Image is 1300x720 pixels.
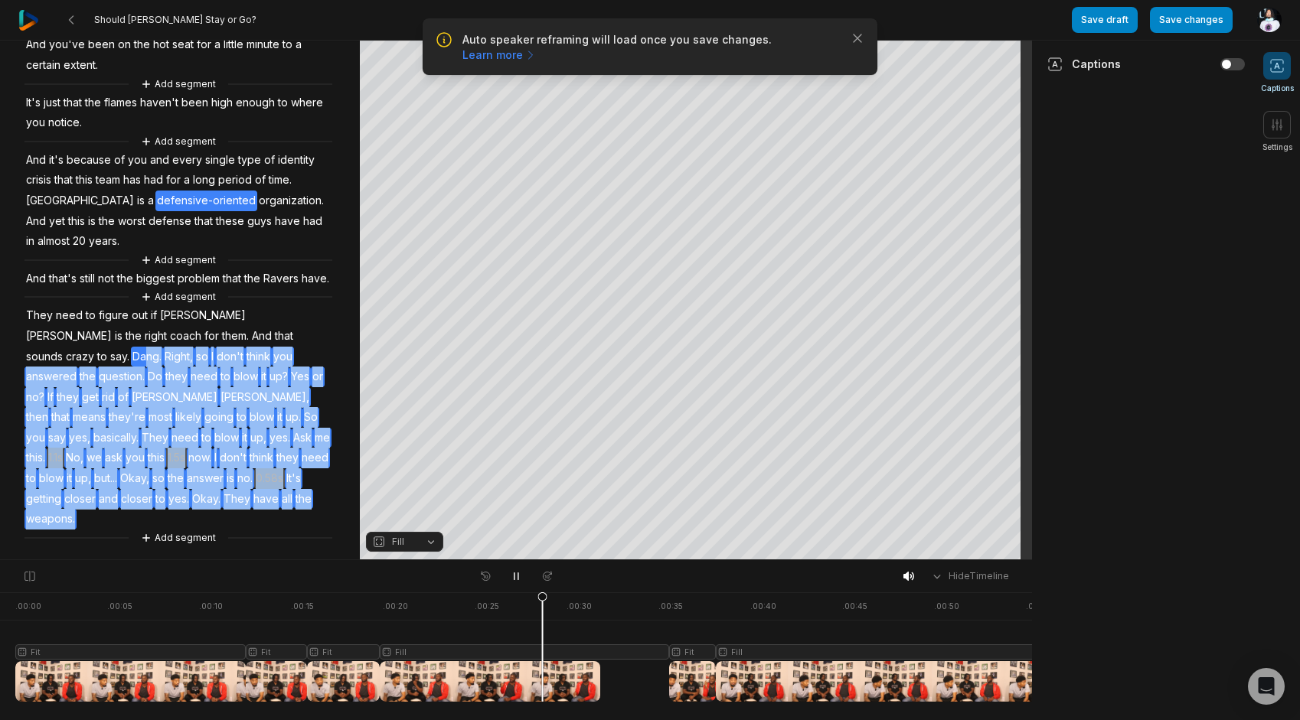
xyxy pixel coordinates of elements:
span: a [146,191,155,211]
span: right [143,326,168,347]
span: means [71,407,107,428]
span: to [281,34,294,55]
span: now. [187,448,213,468]
span: have [252,489,280,510]
span: little [222,34,245,55]
span: team [94,170,122,191]
span: the [132,34,152,55]
span: it [260,367,268,387]
span: sounds [24,347,64,367]
span: is [136,191,146,211]
span: we [85,448,103,468]
span: or [311,367,325,387]
span: crazy [64,347,96,367]
span: Ask [292,428,313,448]
span: long [191,170,217,191]
p: Auto speaker reframing will load once you save changes. [462,32,838,63]
span: that [193,211,214,232]
span: they [55,387,80,408]
span: that [221,269,243,289]
span: need [300,448,330,468]
span: think [248,448,275,468]
div: Captions [1047,56,1121,72]
span: They [140,428,170,448]
span: if [149,305,158,326]
span: organization. [257,191,325,211]
span: I [210,347,215,367]
span: Should [PERSON_NAME] Stay or Go? [94,14,256,26]
span: but... [93,468,119,489]
span: think [245,347,272,367]
span: it [65,468,73,489]
span: say. [109,347,131,367]
span: yes. [268,428,292,448]
span: you [126,150,149,171]
span: So [302,407,319,428]
span: just [42,93,62,113]
button: Fill [366,532,443,552]
span: Do [146,367,164,387]
span: it [276,407,284,428]
button: Add segment [138,288,219,305]
span: 0.58s [254,468,285,489]
span: question. [97,367,146,387]
span: this [67,211,87,232]
span: Captions [1261,83,1294,94]
span: likely [174,407,203,428]
span: type [237,150,263,171]
span: And [24,211,47,232]
span: 20 [71,231,87,252]
span: in [24,231,36,252]
span: of [116,387,130,408]
span: high [210,93,234,113]
span: blow [213,428,240,448]
span: 1.5s [166,448,187,468]
span: you [24,428,47,448]
span: of [263,150,276,171]
span: don't [218,448,248,468]
span: for [165,170,182,191]
span: get [80,387,100,408]
span: that [50,407,71,428]
span: still [78,269,96,289]
span: defensive-oriented [155,191,257,211]
span: up? [268,367,289,387]
span: basically. [92,428,140,448]
span: problem [176,269,221,289]
span: guys [246,211,273,232]
span: yes, [67,428,92,448]
span: Dang. [131,347,163,367]
span: the [166,468,185,489]
span: And [24,34,47,55]
span: And [250,326,273,347]
span: hot [152,34,171,55]
span: them. [220,326,250,347]
span: Right, [163,347,194,367]
span: me [313,428,332,448]
span: that [53,170,74,191]
span: to [219,367,232,387]
span: up. [284,407,302,428]
span: Ravers [262,269,300,289]
span: answered [24,367,78,387]
span: of [253,170,267,191]
span: the [97,211,116,232]
span: yes. [167,489,191,510]
span: ask [103,448,124,468]
span: don't [215,347,245,367]
span: blow [232,367,260,387]
span: the [294,489,313,510]
span: so [151,468,166,489]
span: and [97,489,119,510]
span: to [235,407,248,428]
span: been [87,34,116,55]
span: this [74,170,94,191]
span: is [87,211,97,232]
span: no? [24,387,46,408]
span: it [240,428,249,448]
span: all [280,489,294,510]
span: say [47,428,67,448]
span: that [273,326,295,347]
span: not [96,269,116,289]
span: closer [63,489,97,510]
